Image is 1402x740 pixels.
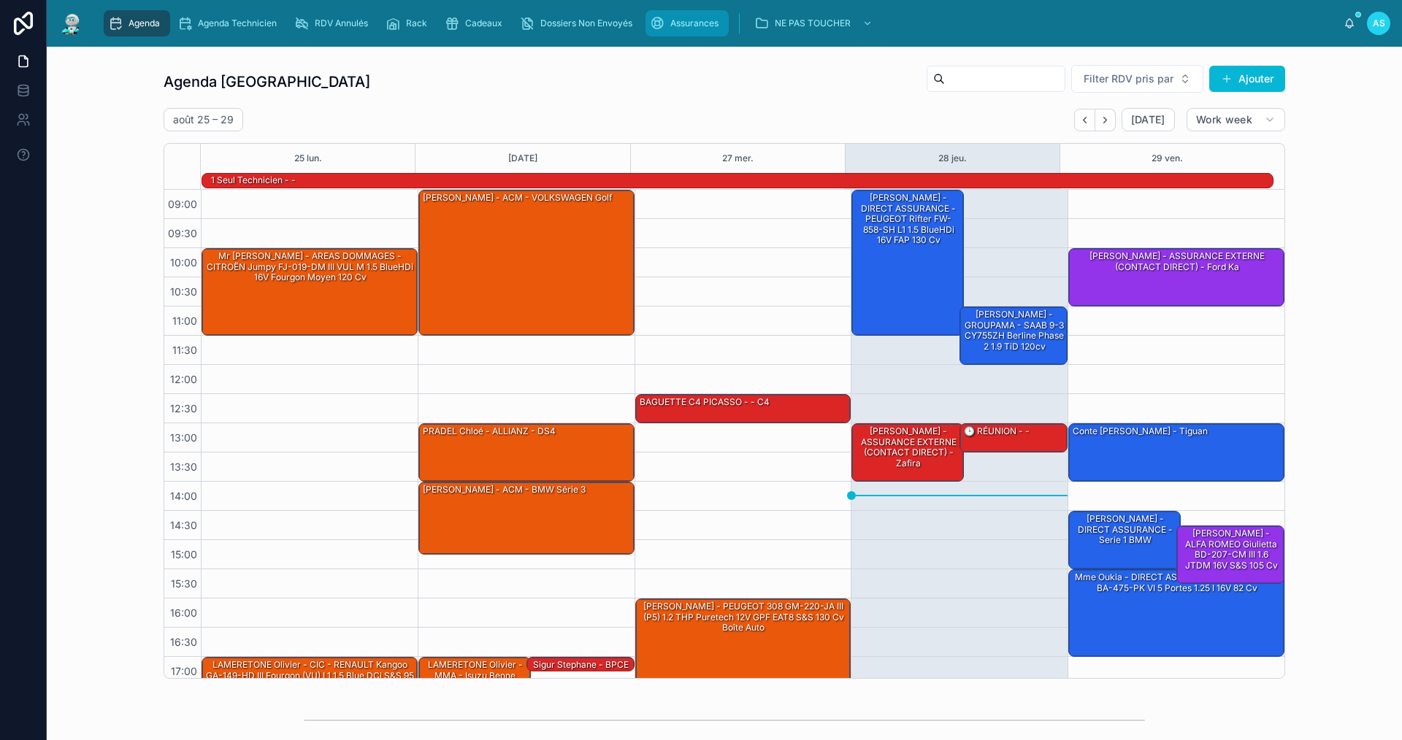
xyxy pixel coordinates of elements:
span: 09:30 [164,227,201,239]
span: 11:30 [169,344,201,356]
span: AS [1373,18,1385,29]
span: 14:00 [166,490,201,502]
div: 🕒 RÉUNION - - [962,425,1031,438]
span: 12:00 [166,373,201,385]
div: [PERSON_NAME] - ACM - VOLKSWAGEN Golf [419,190,634,335]
button: 27 mer. [722,144,754,173]
img: App logo [58,12,85,35]
div: [PERSON_NAME] - DIRECT ASSURANCE - Serie 1 BMW [1069,512,1180,569]
span: Rack [406,18,427,29]
div: 1 seul technicien - - [210,174,297,187]
button: Work week [1187,108,1285,131]
div: Conte [PERSON_NAME] - Tiguan [1071,425,1209,438]
div: Sigur Stephane - BPCE ASSURANCES - Peugeot 5008 [527,658,634,672]
span: 15:30 [167,577,201,590]
button: Back [1074,109,1095,131]
span: 13:00 [166,431,201,444]
span: 12:30 [166,402,201,415]
button: Next [1095,109,1116,131]
div: Mr [PERSON_NAME] - AREAS DOMMAGES - CITROËN Jumpy FJ-019-DM III VUL M 1.5 BlueHDi 16V Fourgon moy... [202,249,417,335]
div: [PERSON_NAME] - ALFA ROMEO Giulietta BD-207-CM III 1.6 JTDM 16V S&S 105 cv [1179,527,1283,572]
div: LAMERETONE Olivier - CIC - RENAULT Kangoo GA-149-HD III Fourgon (VU) L1 1.5 Blue dCi S&S 95 cv [202,658,417,714]
a: Rack [381,10,437,36]
div: LAMERETONE Olivier - MMA - Isuzu benne [419,658,530,714]
div: Conte [PERSON_NAME] - Tiguan [1069,424,1284,481]
span: 15:00 [167,548,201,560]
div: LAMERETONE Olivier - CIC - RENAULT Kangoo GA-149-HD III Fourgon (VU) L1 1.5 Blue dCi S&S 95 cv [204,658,416,693]
span: NE PAS TOUCHER [775,18,851,29]
div: [PERSON_NAME] - ASSURANCE EXTERNE (CONTACT DIRECT) - ford ka [1069,249,1284,306]
h1: Agenda [GEOGRAPHIC_DATA] [164,72,370,92]
a: RDV Annulés [290,10,378,36]
button: [DATE] [1122,108,1175,131]
div: PRADEL Chloé - ALLIANZ - DS4 [421,425,557,438]
span: [DATE] [1131,113,1165,126]
div: [PERSON_NAME] - DIRECT ASSURANCE - Serie 1 BMW [1071,512,1179,547]
span: Filter RDV pris par [1084,72,1173,86]
div: 1 seul technicien - - [210,173,297,188]
div: [PERSON_NAME] - ACM - BMW Série 3 [419,482,634,554]
a: NE PAS TOUCHER [750,10,880,36]
a: Dossiers Non Envoyés [516,10,643,36]
div: [PERSON_NAME] - DIRECT ASSURANCE - PEUGEOT Rifter FW-858-SH L1 1.5 BlueHDi 16V FAP 130 cv [854,191,962,247]
div: [PERSON_NAME] - ACM - BMW Série 3 [421,483,587,496]
div: Mme Oukia - DIRECT ASSURANCE - FORD Fiesta BA-475-PK VI 5 portes 1.25 i 16V 82 cv [1069,570,1284,656]
button: 28 jeu. [938,144,967,173]
div: 🕒 RÉUNION - - [960,424,1067,452]
div: Sigur Stephane - BPCE ASSURANCES - Peugeot 5008 [529,658,633,693]
button: 29 ven. [1152,144,1183,173]
div: [PERSON_NAME] - DIRECT ASSURANCE - PEUGEOT Rifter FW-858-SH L1 1.5 BlueHDi 16V FAP 130 cv [852,190,963,335]
a: Agenda Technicien [173,10,287,36]
span: Agenda [129,18,160,29]
span: Assurances [670,18,719,29]
span: RDV Annulés [315,18,368,29]
span: 11:00 [169,315,201,327]
span: 16:30 [166,636,201,648]
div: BAGUETTE C4 PICASSO - - C4 [638,396,771,409]
span: 10:00 [166,256,201,269]
div: [PERSON_NAME] - GROUPAMA - SAAB 9-3 CY755ZH Berline Phase 2 1.9 TiD 120cv [962,308,1066,353]
span: 16:00 [166,606,201,619]
div: [PERSON_NAME] - PEUGEOT 308 GM-220-JA III (P5) 1.2 THP Puretech 12V GPF EAT8 S&S 130 cv Boîte auto [636,599,851,685]
div: Mme Oukia - DIRECT ASSURANCE - FORD Fiesta BA-475-PK VI 5 portes 1.25 i 16V 82 cv [1071,571,1283,595]
span: Work week [1196,113,1252,126]
span: 17:00 [167,665,201,677]
span: 10:30 [166,285,201,298]
div: [PERSON_NAME] - ASSURANCE EXTERNE (CONTACT DIRECT) - zafira [854,425,962,470]
div: [PERSON_NAME] - ACM - VOLKSWAGEN Golf [421,191,613,204]
span: 13:30 [166,460,201,473]
button: [DATE] [508,144,537,173]
h2: août 25 – 29 [173,112,234,127]
div: [PERSON_NAME] - ALFA ROMEO Giulietta BD-207-CM III 1.6 JTDM 16V S&S 105 cv [1177,526,1284,583]
div: scrollable content [96,7,1344,39]
span: Cadeaux [465,18,502,29]
div: BAGUETTE C4 PICASSO - - C4 [636,395,851,423]
button: Ajouter [1209,66,1285,92]
span: 14:30 [166,519,201,531]
div: Mr [PERSON_NAME] - AREAS DOMMAGES - CITROËN Jumpy FJ-019-DM III VUL M 1.5 BlueHDi 16V Fourgon moy... [204,250,416,284]
div: [PERSON_NAME] - GROUPAMA - SAAB 9-3 CY755ZH Berline Phase 2 1.9 TiD 120cv [960,307,1067,364]
button: 25 lun. [294,144,322,173]
span: 09:00 [164,198,201,210]
div: [PERSON_NAME] - ASSURANCE EXTERNE (CONTACT DIRECT) - zafira [852,424,963,481]
button: Select Button [1071,65,1203,93]
div: LAMERETONE Olivier - MMA - Isuzu benne [421,658,529,682]
div: PRADEL Chloé - ALLIANZ - DS4 [419,424,634,481]
div: [PERSON_NAME] - ASSURANCE EXTERNE (CONTACT DIRECT) - ford ka [1071,250,1283,274]
a: Cadeaux [440,10,513,36]
a: Assurances [646,10,729,36]
span: Agenda Technicien [198,18,277,29]
div: [PERSON_NAME] - PEUGEOT 308 GM-220-JA III (P5) 1.2 THP Puretech 12V GPF EAT8 S&S 130 cv Boîte auto [638,600,850,634]
span: Dossiers Non Envoyés [540,18,632,29]
a: Agenda [104,10,170,36]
